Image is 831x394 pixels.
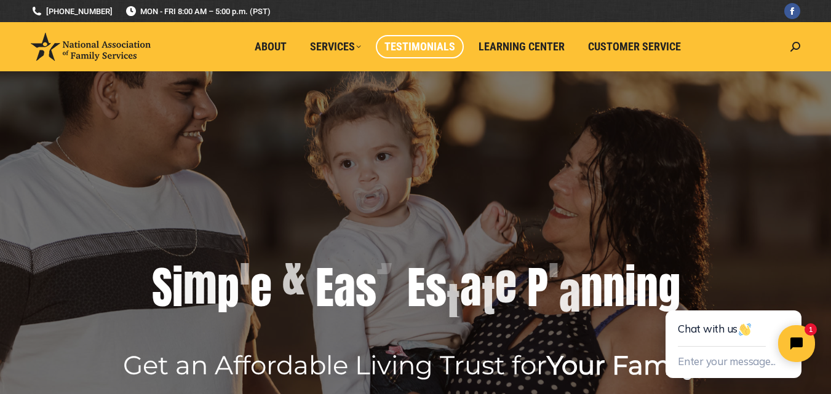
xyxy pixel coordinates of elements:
[638,271,831,394] iframe: Tidio Chat
[152,263,172,312] div: S
[581,263,603,312] div: n
[31,33,151,61] img: National Association of Family Services
[334,263,356,312] div: a
[183,261,217,310] div: m
[316,263,334,312] div: E
[625,262,636,311] div: i
[547,349,699,381] b: Your Family
[588,40,681,53] span: Customer Service
[376,226,397,275] div: y
[282,251,305,301] div: &
[559,269,581,318] div: a
[376,35,464,58] a: Testimonials
[636,263,658,312] div: n
[384,40,455,53] span: Testimonials
[479,40,565,53] span: Learning Center
[217,264,239,313] div: p
[310,40,361,53] span: Services
[527,263,548,312] div: P
[658,263,680,312] div: g
[482,271,495,320] div: t
[447,279,460,328] div: t
[548,234,559,283] div: l
[784,3,800,19] a: Facebook page opens in new window
[123,354,699,376] rs-layer: Get an Affordable Living Trust for
[426,263,447,312] div: s
[239,242,250,291] div: l
[31,6,113,17] a: [PHONE_NUMBER]
[255,40,287,53] span: About
[407,263,426,312] div: E
[250,263,272,312] div: e
[470,35,573,58] a: Learning Center
[125,6,271,17] span: MON - FRI 8:00 AM – 5:00 p.m. (PST)
[356,263,376,312] div: s
[495,259,517,309] div: e
[460,262,482,312] div: a
[246,35,295,58] a: About
[603,263,625,312] div: n
[172,263,183,312] div: i
[579,35,690,58] a: Customer Service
